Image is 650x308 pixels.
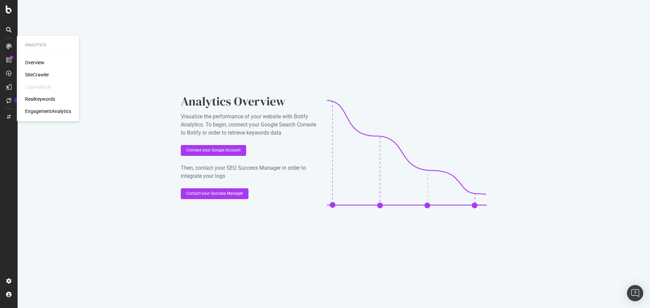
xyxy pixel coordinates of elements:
[25,108,71,115] a: EngagementAnalytics
[14,97,20,103] div: Tooltip anchor
[181,113,316,137] div: Visualize the performance of your website with Botify Analytics. To begin, connect your Google Se...
[181,145,246,156] button: Connect your Google Account
[181,164,316,180] div: Then, contact your SEO Success Manager in order to integrate your logs
[186,147,241,153] div: Connect your Google Account
[25,59,44,66] a: Overview
[327,100,487,208] img: CaL_T18e.png
[181,188,248,199] button: Contact your Success Manager
[186,191,243,196] div: Contact your Success Manager
[25,42,71,48] div: Analytics
[627,285,643,301] div: Open Intercom Messenger
[25,96,55,102] a: RealKeywords
[25,84,51,90] div: LogAnalyzer
[181,93,316,110] div: Analytics Overview
[25,71,49,78] a: SiteCrawler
